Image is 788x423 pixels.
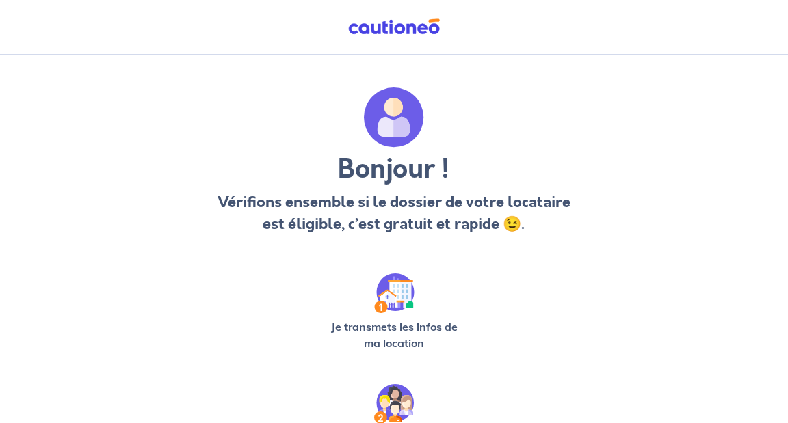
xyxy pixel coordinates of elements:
img: /static/90a569abe86eec82015bcaae536bd8e6/Step-1.svg [374,273,415,313]
p: Vérifions ensemble si le dossier de votre locataire est éligible, c’est gratuit et rapide 😉. [213,191,574,235]
h3: Bonjour ! [213,153,574,186]
img: archivate [364,87,424,148]
img: Cautioneo [343,18,445,36]
p: Je transmets les infos de ma location [323,318,465,351]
